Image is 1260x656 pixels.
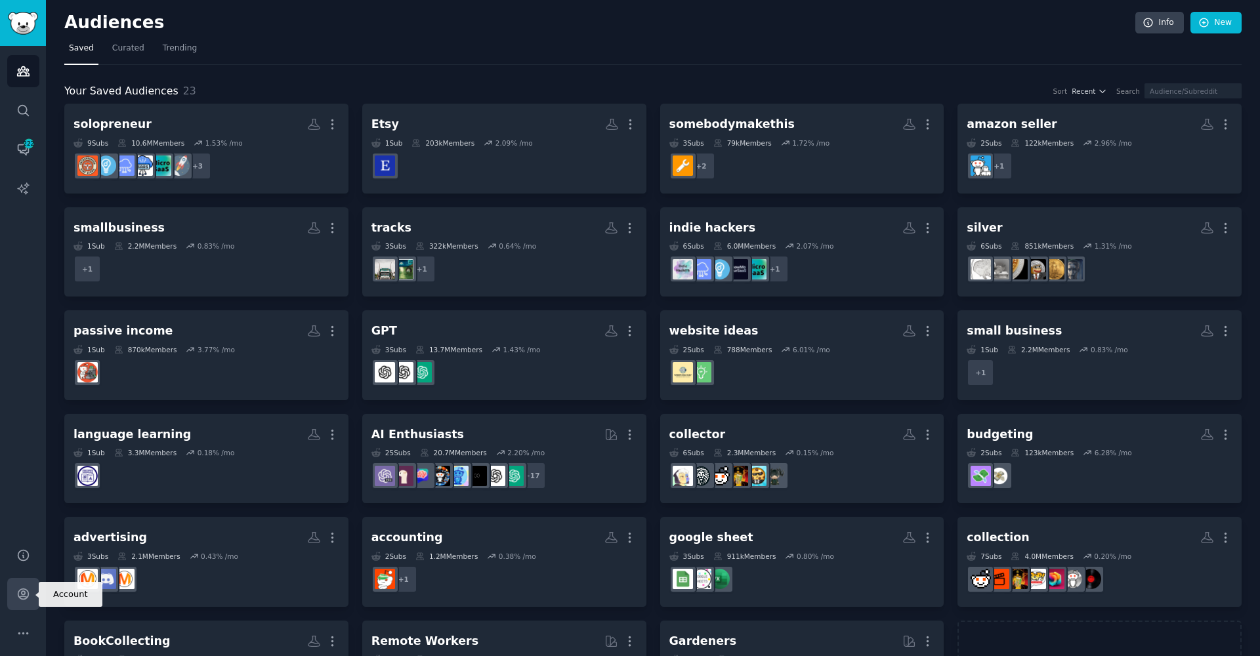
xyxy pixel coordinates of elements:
img: Pmsforsale [1007,259,1028,279]
div: 10.6M Members [117,138,184,148]
div: 1.2M Members [415,552,478,561]
div: 2.1M Members [117,552,180,561]
span: Saved [69,43,94,54]
div: Sort [1053,87,1068,96]
div: 0.83 % /mo [198,241,235,251]
div: 1 Sub [73,241,105,251]
div: 2.3M Members [713,448,776,457]
span: Trending [163,43,197,54]
img: EtsySellers [375,155,395,176]
div: 0.15 % /mo [797,448,834,457]
img: EntrepreneurRideAlong [77,155,98,176]
img: hiphopvinyl [1081,569,1101,589]
div: 0.20 % /mo [1094,552,1131,561]
img: SaaS [114,155,135,176]
img: indiehackers [673,259,693,279]
div: collection [967,529,1029,546]
img: startups [169,155,190,176]
input: Audience/Subreddit [1144,83,1242,98]
a: Trending [158,38,201,65]
div: + 1 [967,359,994,386]
div: advertising [73,529,147,546]
div: website ideas [669,323,759,339]
img: GummySearch logo [8,12,38,35]
div: 4.0M Members [1011,552,1073,561]
div: 6 Sub s [669,448,704,457]
img: Cd_collectors [1062,569,1083,589]
a: amazon seller2Subs122kMembers2.96% /mo+1AmazonFBA [957,104,1242,194]
div: 0.83 % /mo [1091,345,1128,354]
div: + 1 [761,255,789,283]
a: small business1Sub2.2MMembers0.83% /mo+1 [957,310,1242,400]
div: Remote Workers [371,633,478,649]
a: language learning1Sub3.3MMembers0.18% /molanguagelearning [64,414,348,504]
div: 0.43 % /mo [201,552,238,561]
img: DriveByTruckers [393,259,413,279]
img: the_collector_lewds [673,466,693,486]
div: tracks [371,220,411,236]
img: googlesheets [673,569,693,589]
img: CookieCollector [746,466,766,486]
img: ChatGPT [411,362,432,382]
img: excel [709,569,730,589]
a: indie hackers6Subs6.0MMembers2.07% /mo+1microsaasShowMeYourSaaSEntrepreneurSaaSindiehackers [660,207,944,297]
img: ChatGPT [503,466,524,486]
div: smallbusiness [73,220,165,236]
a: AI Enthusiasts25Subs20.7MMembers2.20% /mo+17ChatGPTOpenAIArtificialInteligenceartificialaiArtChat... [362,414,646,504]
div: 2.20 % /mo [507,448,545,457]
div: 0.80 % /mo [797,552,834,561]
img: languagelearning [77,466,98,486]
div: 788 Members [713,345,772,354]
button: Recent [1072,87,1107,96]
div: 3.77 % /mo [198,345,235,354]
div: 2.09 % /mo [495,138,533,148]
img: advertising [77,569,98,589]
img: SaaS [691,259,711,279]
div: 6 Sub s [967,241,1001,251]
div: 6 Sub s [669,241,704,251]
div: amazon seller [967,116,1057,133]
span: Recent [1072,87,1095,96]
a: solopreneur9Subs10.6MMembers1.53% /mo+3startupsmicrosaasSaaSSolopreneursSaaSEntrepreneurEntrepren... [64,104,348,194]
img: microsaas [746,259,766,279]
a: collection7Subs4.0MMembers0.20% /mohiphopvinylCd_collectorscollectingfunkopopMangaCollectorsdvdco... [957,517,1242,607]
img: LocalLLaMA [393,466,413,486]
div: 3 Sub s [371,241,406,251]
div: 6.01 % /mo [793,345,830,354]
div: Etsy [371,116,399,133]
h2: Audiences [64,12,1135,33]
img: OpenAI [485,466,505,486]
img: collecting [1044,569,1064,589]
a: tracks3Subs322kMembers0.64% /mo+1DriveByTruckersTruckers [362,207,646,297]
span: 23 [183,85,196,97]
img: dvdcollection [989,569,1009,589]
img: microsaas [151,155,171,176]
img: Silver [989,259,1009,279]
div: Gardeners [669,633,737,649]
a: Curated [108,38,149,65]
div: 3 Sub s [73,552,108,561]
div: 2.2M Members [1007,345,1070,354]
img: OpenAI [393,362,413,382]
div: budgeting [967,426,1033,443]
a: silver6Subs851kMembers1.31% /moSilverSurferGoldWallstreetsilverPmsforsaleSilverSilverbugs [957,207,1242,297]
img: ChatGPTPro [375,466,395,486]
span: Your Saved Audiences [64,83,178,100]
img: gamecollecting [971,569,991,589]
div: passive income [73,323,173,339]
div: 7 Sub s [967,552,1001,561]
div: 6.0M Members [713,241,776,251]
div: + 1 [408,255,436,283]
a: budgeting2Subs123kMembers6.28% /mobudgetbudgetingforbeginners [957,414,1242,504]
div: google sheet [669,529,753,546]
div: 1.53 % /mo [205,138,243,148]
div: 203k Members [411,138,474,148]
div: 322k Members [415,241,478,251]
img: marketing [114,569,135,589]
div: 13.7M Members [415,345,482,354]
img: CollectorCorps [765,466,785,486]
div: + 1 [985,152,1013,180]
img: aiArt [430,466,450,486]
img: Gold [1044,259,1064,279]
div: 851k Members [1011,241,1074,251]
